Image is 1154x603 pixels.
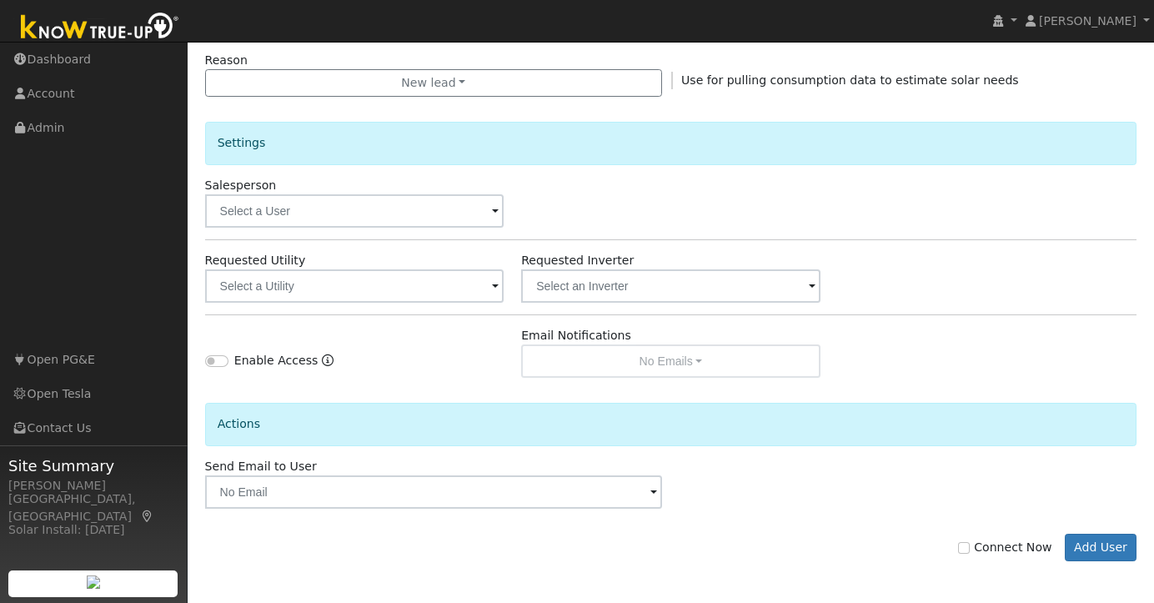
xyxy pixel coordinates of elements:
[958,542,970,554] input: Connect Now
[521,269,820,303] input: Select an Inverter
[1065,534,1137,562] button: Add User
[205,194,504,228] input: Select a User
[205,52,248,69] label: Reason
[8,477,178,495] div: [PERSON_NAME]
[322,352,334,378] a: Enable Access
[234,352,319,369] label: Enable Access
[681,73,1019,87] span: Use for pulling consumption data to estimate solar needs
[205,69,662,98] button: New lead
[205,122,1137,164] div: Settings
[521,327,631,344] label: Email Notifications
[8,455,178,477] span: Site Summary
[8,521,178,539] div: Solar Install: [DATE]
[205,252,306,269] label: Requested Utility
[521,252,634,269] label: Requested Inverter
[1039,14,1136,28] span: [PERSON_NAME]
[87,575,100,589] img: retrieve
[205,458,317,475] label: Send Email to User
[205,403,1137,445] div: Actions
[205,177,277,194] label: Salesperson
[8,490,178,525] div: [GEOGRAPHIC_DATA], [GEOGRAPHIC_DATA]
[958,539,1051,556] label: Connect Now
[13,9,188,47] img: Know True-Up
[140,510,155,523] a: Map
[205,269,504,303] input: Select a Utility
[205,475,662,509] input: No Email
